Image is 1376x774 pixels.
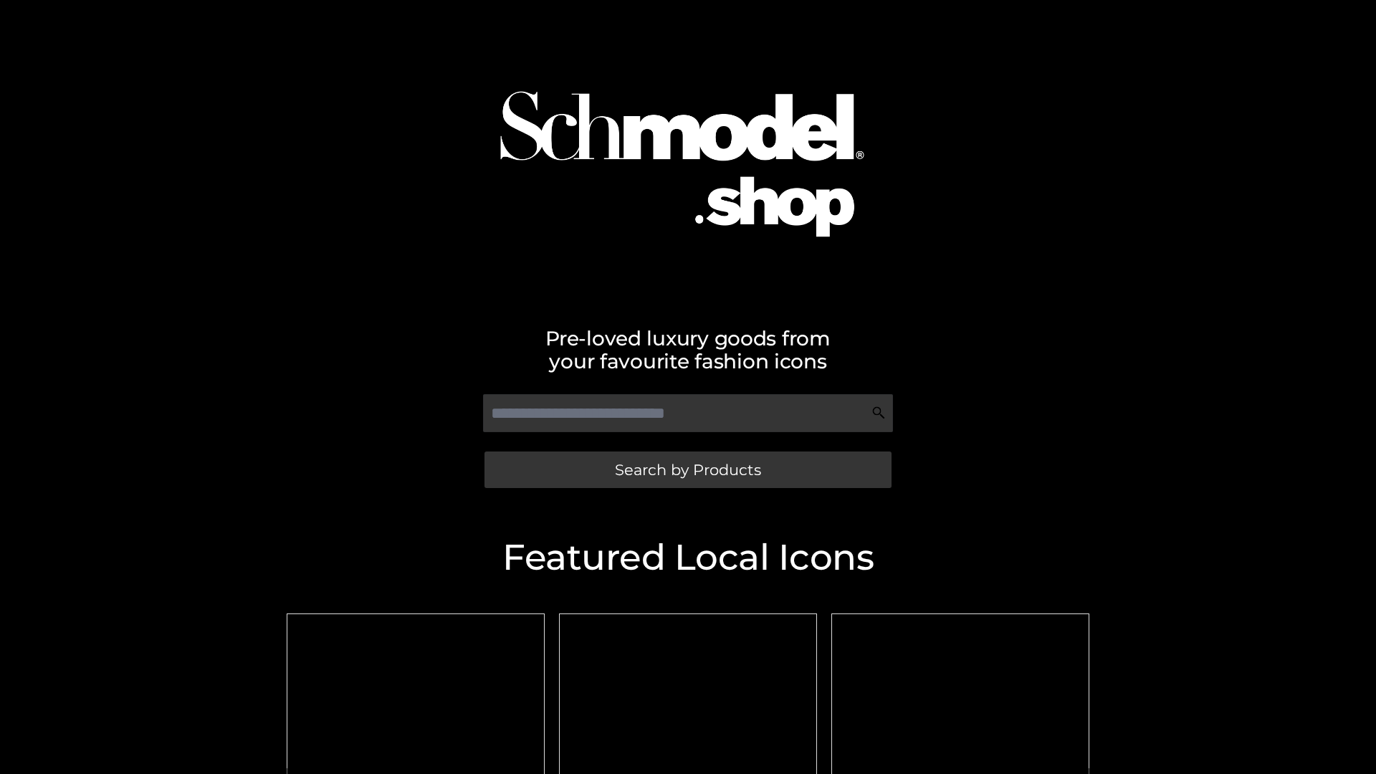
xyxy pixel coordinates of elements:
a: Search by Products [484,451,892,488]
h2: Featured Local Icons​ [279,540,1096,575]
img: Search Icon [871,406,886,420]
span: Search by Products [615,462,761,477]
h2: Pre-loved luxury goods from your favourite fashion icons [279,327,1096,373]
